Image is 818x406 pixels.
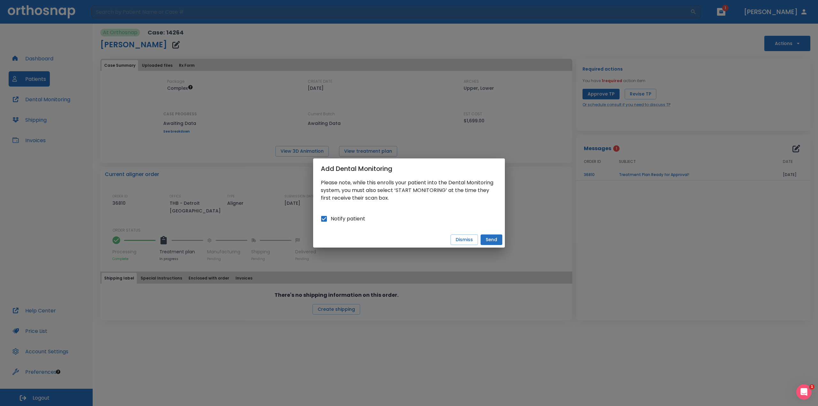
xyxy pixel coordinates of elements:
[321,179,497,202] p: Please note, while this enrolls your patient into the Dental Monitoring system, you must also sel...
[481,234,502,245] button: Send
[331,215,365,223] span: Notify patient
[451,234,478,245] button: Dismiss
[796,384,812,400] iframe: Intercom live chat
[313,158,505,179] h2: Add Dental Monitoring
[809,384,814,389] span: 1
